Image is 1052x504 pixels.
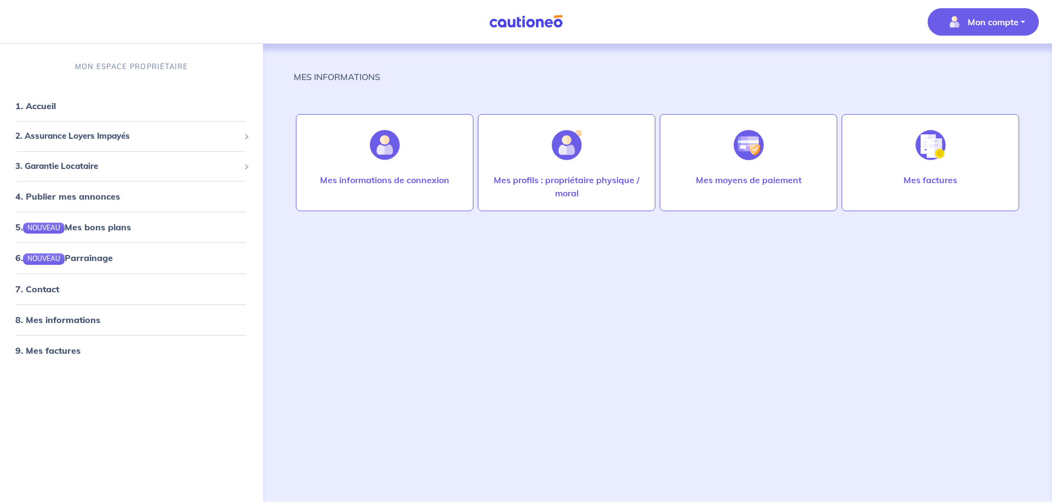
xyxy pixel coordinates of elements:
p: Mon compte [968,15,1019,29]
img: illu_account.svg [370,130,400,160]
a: 5.NOUVEAUMes bons plans [15,222,131,233]
span: 3. Garantie Locataire [15,160,239,173]
p: Mes informations de connexion [320,173,449,186]
p: MON ESPACE PROPRIÉTAIRE [75,61,188,72]
div: 4. Publier mes annonces [4,185,259,207]
span: 2. Assurance Loyers Impayés [15,130,239,143]
div: 8. Mes informations [4,308,259,330]
img: illu_account_valid_menu.svg [946,13,963,31]
img: Cautioneo [485,15,567,29]
div: 9. Mes factures [4,339,259,361]
div: 6.NOUVEAUParrainage [4,247,259,269]
a: 4. Publier mes annonces [15,191,120,202]
a: 1. Accueil [15,100,56,111]
img: illu_credit_card_no_anim.svg [734,130,764,160]
p: Mes moyens de paiement [696,173,802,186]
p: MES INFORMATIONS [294,70,380,83]
button: illu_account_valid_menu.svgMon compte [928,8,1039,36]
div: 1. Accueil [4,95,259,117]
a: 6.NOUVEAUParrainage [15,252,113,263]
a: 7. Contact [15,283,59,294]
div: 5.NOUVEAUMes bons plans [4,216,259,238]
p: Mes profils : propriétaire physique / moral [489,173,644,200]
a: 9. Mes factures [15,344,81,355]
div: 3. Garantie Locataire [4,156,259,177]
img: illu_invoice.svg [916,130,946,160]
div: 2. Assurance Loyers Impayés [4,126,259,147]
p: Mes factures [904,173,957,186]
img: illu_account_add.svg [552,130,582,160]
a: 8. Mes informations [15,314,100,325]
div: 7. Contact [4,278,259,299]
